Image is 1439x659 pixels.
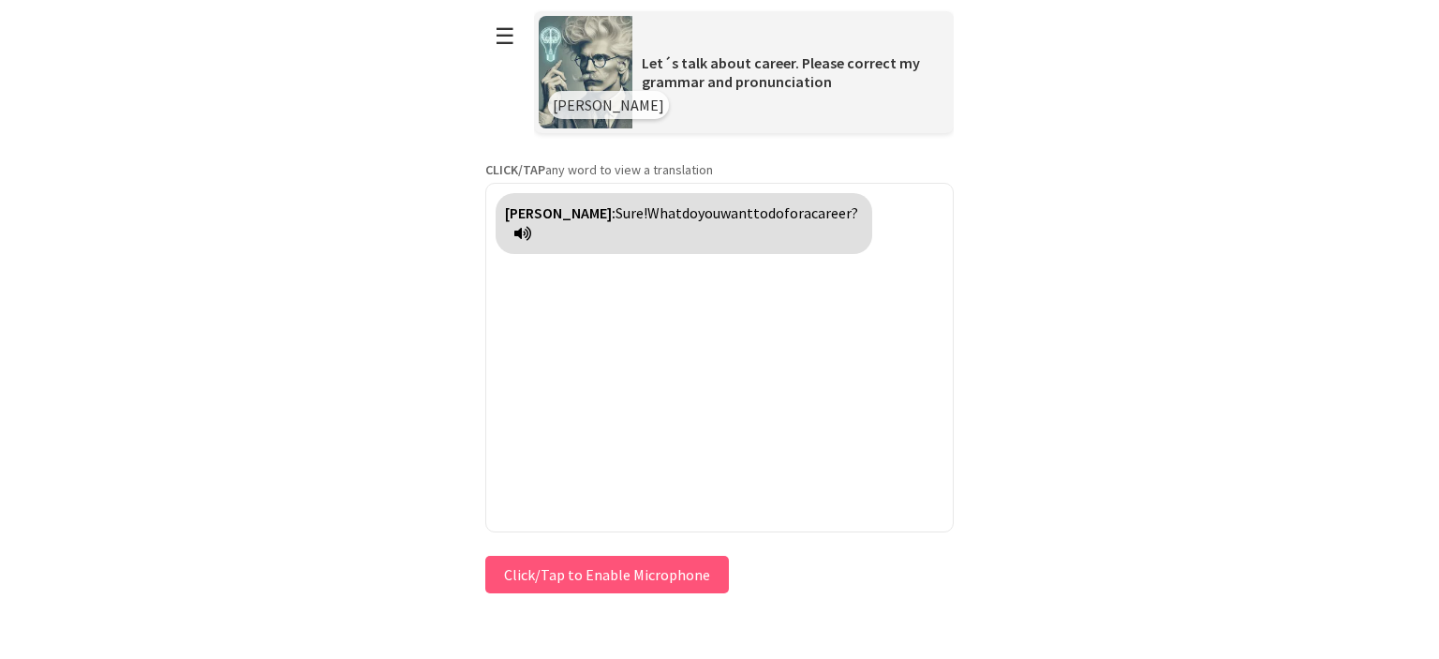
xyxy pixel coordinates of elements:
strong: CLICK/TAP [485,161,545,178]
span: Let´s talk about career. Please correct my grammar and pronunciation [642,53,920,91]
span: want [720,203,753,222]
img: Scenario Image [539,16,632,128]
div: Click to translate [496,193,872,254]
span: do [768,203,784,222]
span: do [682,203,698,222]
span: What [647,203,682,222]
span: Sure! [616,203,647,222]
span: for [784,203,804,222]
button: Click/Tap to Enable Microphone [485,556,729,593]
span: career? [811,203,858,222]
button: ☰ [485,12,525,60]
span: [PERSON_NAME] [553,96,664,114]
strong: [PERSON_NAME]: [505,203,616,222]
span: you [698,203,720,222]
span: a [804,203,811,222]
span: to [753,203,768,222]
p: any word to view a translation [485,161,954,178]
